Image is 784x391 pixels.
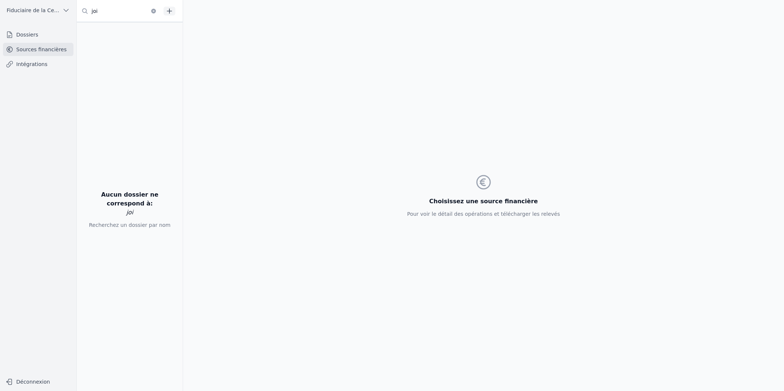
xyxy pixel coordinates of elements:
[7,7,59,14] span: Fiduciaire de la Cense & Associés
[83,221,177,229] p: Recherchez un dossier par nom
[3,58,73,71] a: Intégrations
[407,210,560,218] p: Pour voir le détail des opérations et télécharger les relevés
[407,197,560,206] h3: Choisissez une source financière
[3,28,73,41] a: Dossiers
[3,43,73,56] a: Sources financières
[83,190,177,217] h3: Aucun dossier ne correspond à:
[3,376,73,388] button: Déconnexion
[126,209,133,216] span: joi
[3,4,73,16] button: Fiduciaire de la Cense & Associés
[77,4,161,18] input: Filtrer par dossier...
